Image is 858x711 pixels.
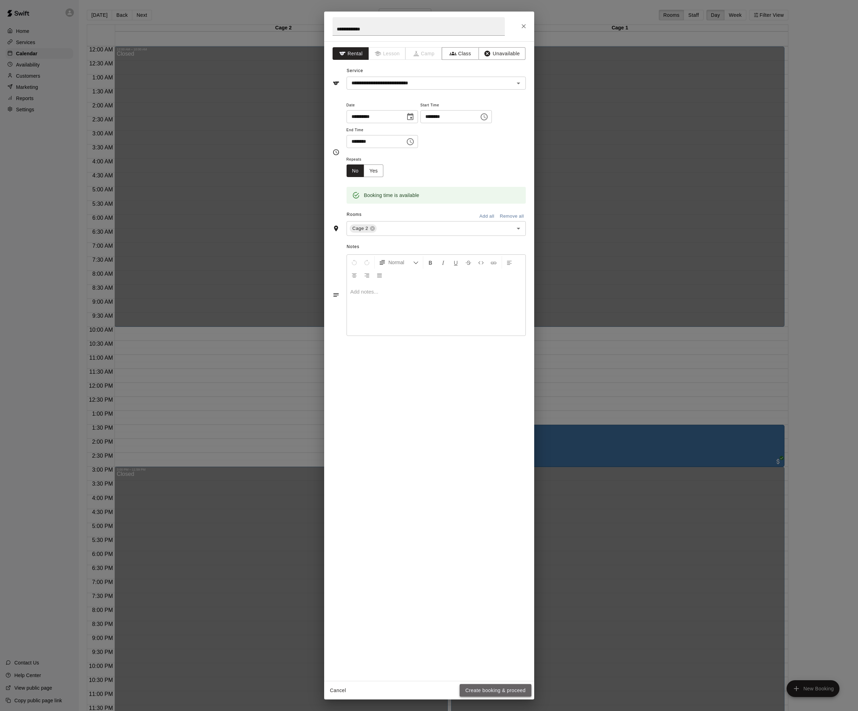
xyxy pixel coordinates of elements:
button: Insert Code [475,256,487,269]
button: Format Strikethrough [462,256,474,269]
button: Close [517,20,530,33]
button: Unavailable [479,47,525,60]
svg: Timing [333,149,340,156]
button: Left Align [503,256,515,269]
span: Lessons must be created in the Services page first [369,47,406,60]
svg: Rooms [333,225,340,232]
svg: Notes [333,291,340,298]
button: Class [442,47,479,60]
button: Cancel [327,684,349,697]
span: Normal [389,259,413,266]
span: Start Time [420,101,492,110]
button: Open [514,78,523,88]
button: Undo [348,256,360,269]
div: outlined button group [347,164,384,177]
div: Booking time is available [364,189,419,202]
span: Repeats [347,155,389,164]
button: Choose time, selected time is 1:00 PM [477,110,491,124]
button: Justify Align [374,269,385,281]
button: Right Align [361,269,373,281]
button: Formatting Options [376,256,421,269]
span: Service [347,68,363,73]
span: Camps can only be created in the Services page [406,47,442,60]
button: Remove all [498,211,526,222]
button: No [347,164,364,177]
button: Choose date, selected date is Aug 16, 2025 [403,110,417,124]
span: Notes [347,241,525,253]
button: Format Bold [425,256,437,269]
button: Choose time, selected time is 2:00 PM [403,135,417,149]
div: Cage 2 [350,224,377,233]
button: Rental [333,47,369,60]
button: Yes [364,164,383,177]
span: Cage 2 [350,225,371,232]
span: Date [347,101,418,110]
button: Center Align [348,269,360,281]
span: End Time [347,126,418,135]
button: Open [514,224,523,233]
button: Format Underline [450,256,462,269]
button: Redo [361,256,373,269]
button: Add all [476,211,498,222]
svg: Service [333,80,340,87]
button: Insert Link [488,256,500,269]
button: Create booking & proceed [460,684,531,697]
span: Rooms [347,212,362,217]
button: Format Italics [437,256,449,269]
